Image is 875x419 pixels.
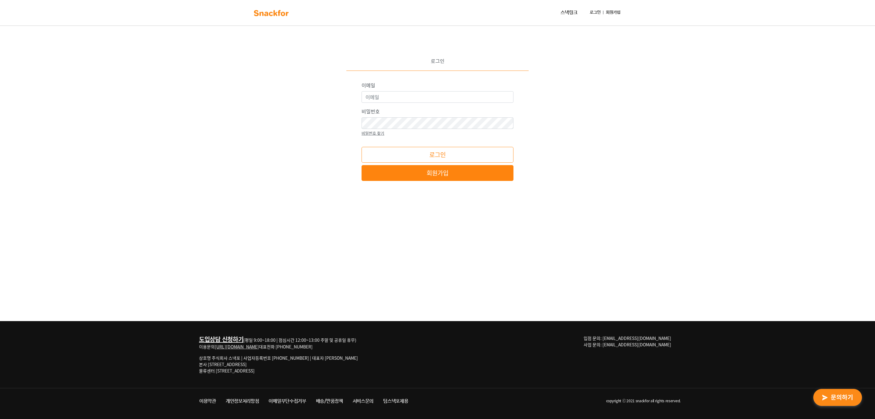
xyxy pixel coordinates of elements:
a: 이용약관 [194,396,221,407]
li: copyright ⓒ 2021 snackfor all rights reserved. [413,396,681,407]
a: 도입상담 신청하기 [199,335,243,344]
a: 회원가입 [362,165,513,181]
a: 개인정보처리방침 [221,396,264,407]
a: 로그인 [587,7,603,18]
img: background-main-color.svg [252,8,290,18]
a: 회원가입 [603,7,623,18]
label: 비밀번호 [362,108,380,115]
button: 로그인 [362,147,513,163]
div: 로그인 [346,57,529,71]
a: 팀스낵포채용 [378,396,413,407]
a: 비밀번호 찾기 [362,129,384,136]
small: 비밀번호 찾기 [362,130,384,136]
a: 배송/반품정책 [311,396,348,407]
a: [URL][DOMAIN_NAME] [215,344,259,350]
a: 스낵링크 [558,7,580,19]
input: 이메일 [362,91,513,103]
label: 이메일 [362,81,375,89]
span: 입점 문의: [EMAIL_ADDRESS][DOMAIN_NAME] 사업 문의: [EMAIL_ADDRESS][DOMAIN_NAME] [584,335,671,348]
a: 이메일무단수집거부 [264,396,311,407]
a: 서비스문의 [348,396,379,407]
div: (평일 9:00~18:00 | 점심시간 12:00~13:00 주말 및 공휴일 휴무) 이용문의 대표전화 [PHONE_NUMBER] [199,335,358,350]
p: 상호명 주식회사 스낵포 | 사업자등록번호 [PHONE_NUMBER] | 대표자 [PERSON_NAME] 본사 [STREET_ADDRESS] 물류센터 [STREET_ADDRESS] [199,355,358,374]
